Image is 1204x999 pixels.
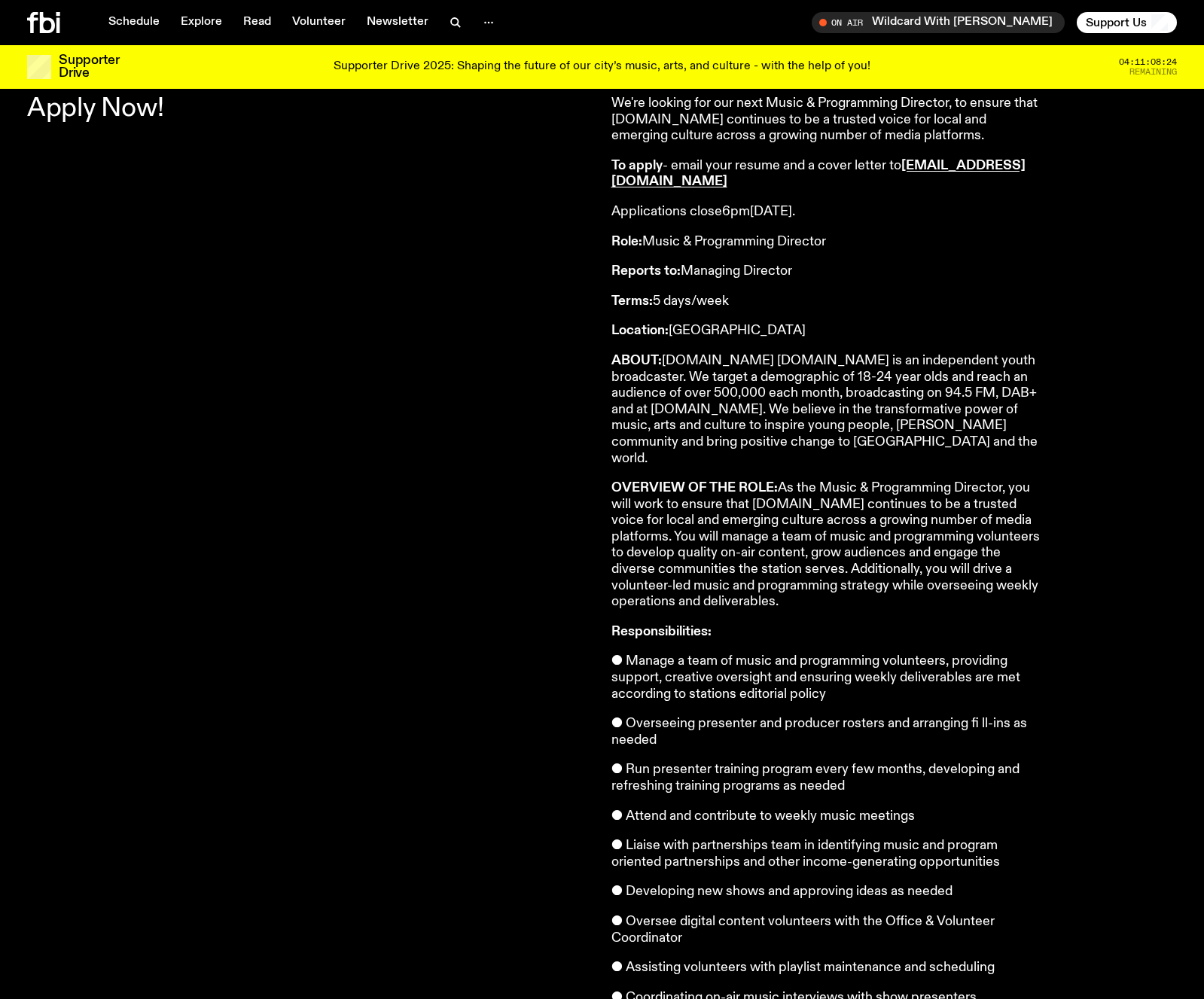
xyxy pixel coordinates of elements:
[99,12,169,33] a: Schedule
[611,354,662,367] strong: ABOUT:
[611,158,1045,190] p: - email your resume and a cover letter to
[611,204,1045,221] p: Applications close 6pm[DATE].
[172,12,231,33] a: Explore
[611,762,1045,794] p: ● Run presenter training program every few months, developing and refreshing training programs as...
[611,159,663,172] strong: To apply
[611,809,1045,825] p: ● Attend and contribute to weekly music meetings
[611,838,1045,870] p: ● Liaise with partnerships team in identifying music and program oriented partnerships and other ...
[611,480,1045,611] p: As the Music & Programming Director, you will work to ensure that [DOMAIN_NAME] continues to be a...
[234,12,280,33] a: Read
[1077,12,1177,33] button: Support Us
[611,653,1045,702] p: ● Manage a team of music and programming volunteers, providing support, creative oversight and en...
[1119,58,1177,66] span: 04:11:08:24
[358,12,437,33] a: Newsletter
[27,96,593,121] p: Apply Now!
[59,54,119,80] h3: Supporter Drive
[611,960,1045,976] p: ● Assisting volunteers with playlist maintenance and scheduling
[812,12,1065,33] button: On AirWildcard With [PERSON_NAME]
[611,353,1045,467] p: [DOMAIN_NAME] [DOMAIN_NAME] is an independent youth broadcaster. We target a demographic of 18-24...
[611,96,1045,145] p: We're looking for our next Music & Programming Director, to ensure that [DOMAIN_NAME] continues t...
[611,323,1045,340] p: [GEOGRAPHIC_DATA]
[1086,16,1147,29] span: Support Us
[611,716,1045,748] p: ● Overseeing presenter and producer rosters and arranging fi ll-ins as needed
[611,625,712,638] strong: Responsibilities:
[611,235,642,248] strong: Role:
[334,60,870,74] p: Supporter Drive 2025: Shaping the future of our city’s music, arts, and culture - with the help o...
[1129,68,1177,76] span: Remaining
[611,294,1045,310] p: 5 days/week
[611,294,653,308] strong: Terms:
[611,264,681,278] strong: Reports to:
[611,914,1045,946] p: ● Oversee digital content volunteers with the Office & Volunteer Coordinator
[611,481,778,495] strong: OVERVIEW OF THE ROLE:
[611,263,1045,280] p: Managing Director
[283,12,355,33] a: Volunteer
[611,884,1045,900] p: ● Developing new shows and approving ideas as needed
[611,234,1045,251] p: Music & Programming Director
[611,324,669,337] strong: Location:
